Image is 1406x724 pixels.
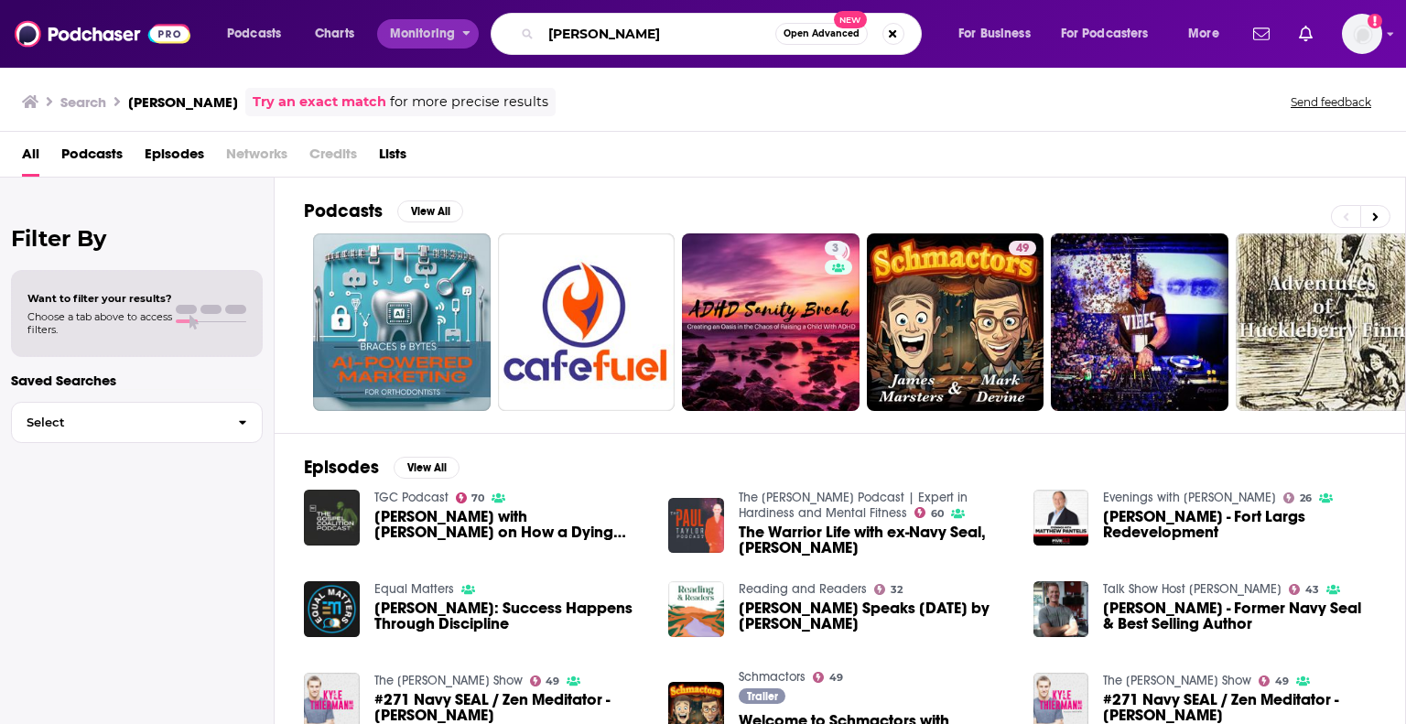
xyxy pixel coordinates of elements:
a: EpisodesView All [304,456,460,479]
a: Evenings with Matthew Pantelis [1103,490,1276,505]
a: Show notifications dropdown [1292,18,1320,49]
div: Search podcasts, credits, & more... [508,13,939,55]
img: Mark Devine - Former Navy Seal & Best Selling Author [1033,581,1089,637]
img: Podchaser - Follow, Share and Rate Podcasts [15,16,190,51]
button: View All [397,200,463,222]
a: The Paul Taylor Podcast | Expert in Hardiness and Mental Fitness [739,490,968,521]
span: [PERSON_NAME] - Fort Largs Redevelopment [1103,509,1376,540]
a: 49 [867,233,1044,411]
span: [PERSON_NAME] with [PERSON_NAME] on How a Dying [DEMOGRAPHIC_DATA] Can Grow Again - [PERSON_NAME]... [374,509,647,540]
a: Podcasts [61,139,123,177]
h2: Filter By [11,225,263,252]
a: Charts [303,19,365,49]
button: open menu [214,19,305,49]
a: 49 [813,672,843,683]
a: Lists [379,139,406,177]
span: 3 [832,240,838,258]
img: Mark DeVine with Collin Hansen on How a Dying Church Can Grow Again - Mark DeVine, Collin Hansen [304,490,360,546]
span: The Warrior Life with ex-Navy Seal, [PERSON_NAME] [739,524,1011,556]
a: Mark DeVine with Collin Hansen on How a Dying Church Can Grow Again - Mark DeVine, Collin Hansen [374,509,647,540]
span: For Podcasters [1061,21,1149,47]
span: 49 [1016,240,1029,258]
img: The Warrior Life with ex-Navy Seal, Mark Devine [668,498,724,554]
button: Send feedback [1285,94,1377,110]
a: PodcastsView All [304,200,463,222]
span: For Business [958,21,1031,47]
span: 49 [829,674,843,682]
span: 60 [931,510,944,518]
h2: Podcasts [304,200,383,222]
img: Mark Devine - Fort Largs Redevelopment [1033,490,1089,546]
span: More [1188,21,1219,47]
span: Choose a tab above to access filters. [27,310,172,336]
a: The Kyle Thiermann Show [374,673,523,688]
p: Saved Searches [11,372,263,389]
button: open menu [1049,19,1175,49]
button: Select [11,402,263,443]
span: Open Advanced [784,29,860,38]
a: 3 [825,241,846,255]
span: 43 [1305,586,1319,594]
a: 26 [1283,492,1312,503]
input: Search podcasts, credits, & more... [541,19,775,49]
span: Select [12,416,223,428]
a: 49 [530,675,560,686]
span: Monitoring [390,21,455,47]
span: #271 Navy SEAL / Zen Meditator - [PERSON_NAME] [1103,692,1376,723]
a: 60 [914,507,944,518]
a: Talk Show Host Frank MacKay [1103,581,1282,597]
a: 49 [1009,241,1036,255]
img: Bonhoeffer Speaks Today by Mark Devine [668,581,724,637]
a: 43 [1289,584,1319,595]
a: All [22,139,39,177]
span: Credits [309,139,357,177]
span: Logged in as agoldsmithwissman [1342,14,1382,54]
span: Trailer [747,691,778,702]
a: Reading and Readers [739,581,867,597]
button: Show profile menu [1342,14,1382,54]
svg: Add a profile image [1368,14,1382,28]
a: Episodes [145,139,204,177]
a: The Warrior Life with ex-Navy Seal, Mark Devine [739,524,1011,556]
a: Bonhoeffer Speaks Today by Mark Devine [739,600,1011,632]
a: #271 Navy SEAL / Zen Meditator - Mark Devine [374,692,647,723]
a: #271 Navy SEAL / Zen Meditator - Mark Devine [1103,692,1376,723]
span: 26 [1300,494,1312,502]
span: [PERSON_NAME] - Former Navy Seal & Best Selling Author [1103,600,1376,632]
span: Podcasts [227,21,281,47]
a: Mark Devine - Former Navy Seal & Best Selling Author [1103,600,1376,632]
a: 32 [874,584,903,595]
a: Schmactors [739,669,806,685]
a: Equal Matters [374,581,454,597]
a: TGC Podcast [374,490,449,505]
span: for more precise results [390,92,548,113]
a: Mark Devine: Success Happens Through Discipline [304,581,360,637]
button: open menu [946,19,1054,49]
span: New [834,11,867,28]
span: Want to filter your results? [27,292,172,305]
span: 49 [546,677,559,686]
img: User Profile [1342,14,1382,54]
span: 32 [891,586,903,594]
a: The Kyle Thiermann Show [1103,673,1251,688]
button: Open AdvancedNew [775,23,868,45]
a: 70 [456,492,485,503]
button: open menu [1175,19,1242,49]
a: Mark Devine: Success Happens Through Discipline [374,600,647,632]
a: Mark Devine - Fort Largs Redevelopment [1103,509,1376,540]
span: 49 [1275,677,1289,686]
h3: Search [60,93,106,111]
h2: Episodes [304,456,379,479]
a: 3 [682,233,860,411]
a: 49 [1259,675,1289,686]
h3: [PERSON_NAME] [128,93,238,111]
span: Charts [315,21,354,47]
